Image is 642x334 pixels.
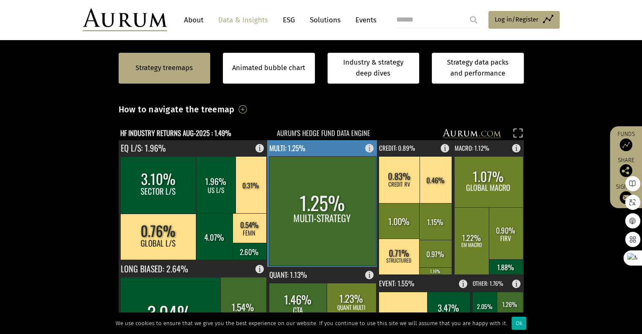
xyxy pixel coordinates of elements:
[614,130,638,151] a: Funds
[432,53,524,84] a: Strategy data packs and performance
[351,12,377,28] a: Events
[465,11,482,28] input: Submit
[135,62,193,73] a: Strategy treemaps
[620,138,632,151] img: Access Funds
[214,12,272,28] a: Data & Insights
[614,183,638,204] a: Sign up
[495,14,539,24] span: Log in/Register
[83,8,167,31] img: Aurum
[232,62,305,73] a: Animated bubble chart
[614,157,638,177] div: Share
[488,11,560,29] a: Log in/Register
[620,191,632,204] img: Sign up to our newsletter
[620,164,632,177] img: Share this post
[328,53,420,84] a: Industry & strategy deep dives
[306,12,345,28] a: Solutions
[512,317,526,330] div: Ok
[180,12,208,28] a: About
[119,102,235,117] h3: How to navigate the treemap
[279,12,299,28] a: ESG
